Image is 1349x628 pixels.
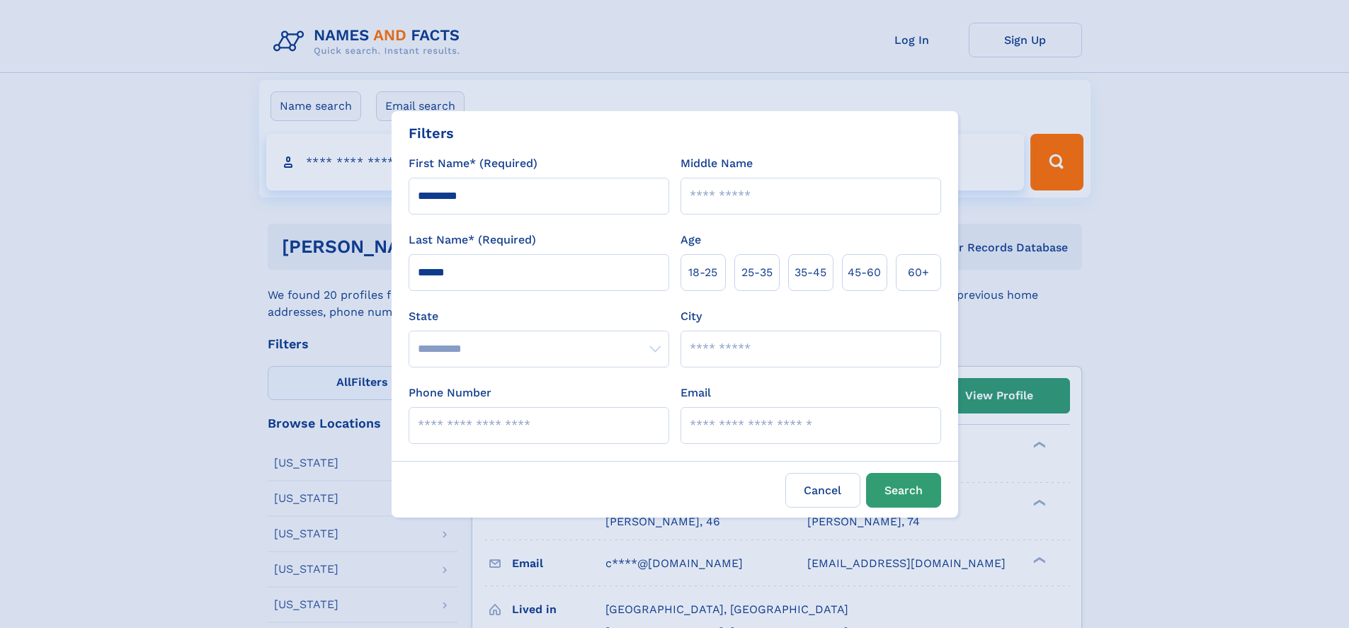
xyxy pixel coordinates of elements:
span: 25‑35 [741,264,773,281]
label: First Name* (Required) [409,155,537,172]
span: 45‑60 [848,264,881,281]
div: Filters [409,122,454,144]
span: 35‑45 [795,264,826,281]
label: Phone Number [409,384,491,401]
label: Last Name* (Required) [409,232,536,249]
label: Age [681,232,701,249]
label: Cancel [785,473,860,508]
span: 60+ [908,264,929,281]
button: Search [866,473,941,508]
label: State [409,308,669,325]
label: Middle Name [681,155,753,172]
label: City [681,308,702,325]
label: Email [681,384,711,401]
span: 18‑25 [688,264,717,281]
